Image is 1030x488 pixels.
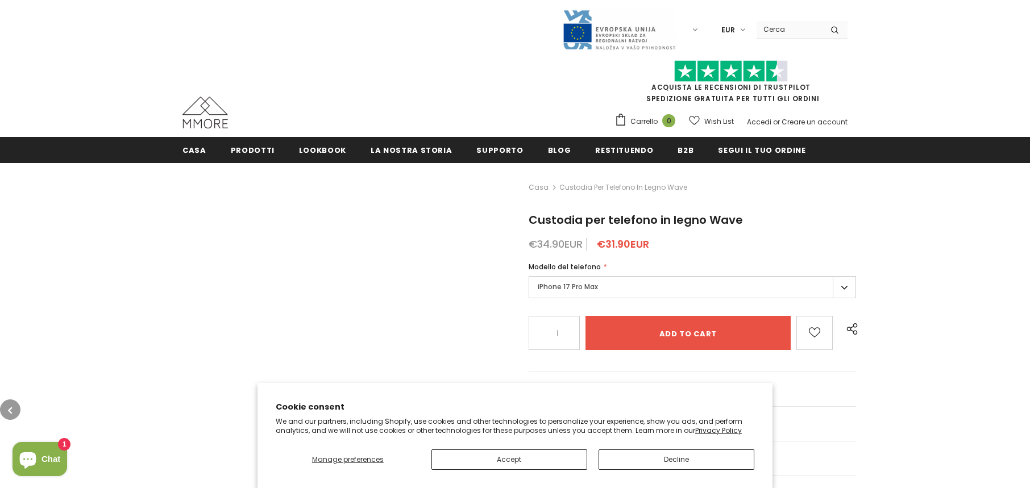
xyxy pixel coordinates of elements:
span: or [773,117,780,127]
span: Restituendo [595,145,653,156]
input: Search Site [757,21,822,37]
h2: Cookie consent [276,401,754,413]
span: Lookbook [299,145,346,156]
img: Javni Razpis [562,9,676,51]
span: Custodia per telefono in legno Wave [559,181,687,194]
a: Javni Razpis [562,24,676,34]
span: La nostra storia [371,145,452,156]
inbox-online-store-chat: Shopify online store chat [9,442,70,479]
span: €31.90EUR [597,237,649,251]
button: Manage preferences [276,449,420,470]
p: We and our partners, including Shopify, use cookies and other technologies to personalize your ex... [276,417,754,435]
img: Fidati di Pilot Stars [674,60,788,82]
span: 0 [662,114,675,127]
button: Accept [431,449,587,470]
span: Casa [182,145,206,156]
span: B2B [678,145,693,156]
span: supporto [476,145,523,156]
a: Casa [529,181,549,194]
a: Segui il tuo ordine [718,137,805,162]
span: EUR [721,24,735,36]
a: La nostra storia [371,137,452,162]
a: Creare un account [782,117,848,127]
span: €34.90EUR [529,237,583,251]
a: Casa [182,137,206,162]
a: Carrello 0 [614,113,681,130]
a: supporto [476,137,523,162]
label: iPhone 17 Pro Max [529,276,856,298]
a: Restituendo [595,137,653,162]
a: Privacy Policy [695,426,742,435]
span: Custodia per telefono in legno Wave [529,212,743,228]
input: Add to cart [585,316,791,350]
a: Domande generiche [529,372,856,406]
span: Wish List [704,116,734,127]
span: Manage preferences [312,454,384,464]
span: Modello del telefono [529,262,601,272]
a: Blog [548,137,571,162]
button: Decline [599,449,754,470]
a: Accedi [747,117,771,127]
a: B2B [678,137,693,162]
span: Carrello [630,116,658,127]
span: SPEDIZIONE GRATUITA PER TUTTI GLI ORDINI [614,65,848,103]
span: Segui il tuo ordine [718,145,805,156]
span: Blog [548,145,571,156]
img: Casi MMORE [182,97,228,128]
span: Prodotti [231,145,275,156]
a: Wish List [689,111,734,131]
a: Lookbook [299,137,346,162]
a: Prodotti [231,137,275,162]
a: Acquista le recensioni di TrustPilot [651,82,811,92]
